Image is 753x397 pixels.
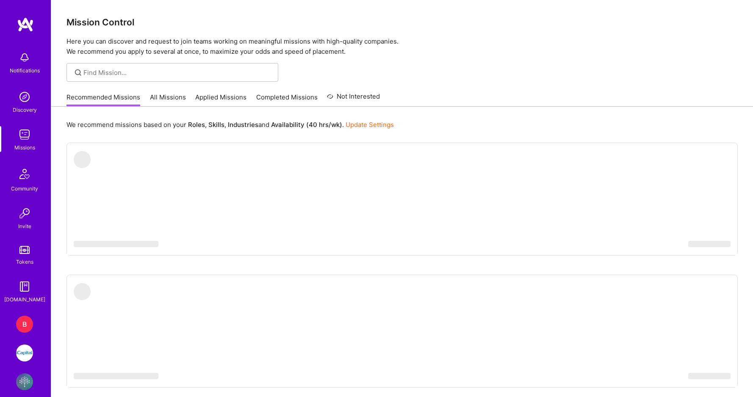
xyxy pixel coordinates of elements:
b: Roles [188,121,205,129]
a: Recommended Missions [66,93,140,107]
img: guide book [16,278,33,295]
img: Community [14,164,35,184]
div: Tokens [16,257,33,266]
img: iCapital: Build and maintain RESTful API [16,345,33,361]
img: Flowcarbon: AI Memory Company [16,373,33,390]
b: Availability (40 hrs/wk) [271,121,342,129]
input: Find Mission... [83,68,272,77]
b: Skills [208,121,224,129]
a: Not Interested [327,91,380,107]
div: Community [11,184,38,193]
a: Update Settings [346,121,394,129]
div: [DOMAIN_NAME] [4,295,45,304]
img: teamwork [16,126,33,143]
a: Completed Missions [256,93,318,107]
b: Industries [228,121,258,129]
a: Applied Missions [195,93,246,107]
p: We recommend missions based on your , , and . [66,120,394,129]
img: discovery [16,88,33,105]
img: bell [16,49,33,66]
a: iCapital: Build and maintain RESTful API [14,345,35,361]
div: Notifications [10,66,40,75]
img: logo [17,17,34,32]
div: Invite [18,222,31,231]
div: B [16,316,33,333]
img: tokens [19,246,30,254]
div: Discovery [13,105,37,114]
i: icon SearchGrey [73,68,83,77]
a: Flowcarbon: AI Memory Company [14,373,35,390]
div: Missions [14,143,35,152]
a: All Missions [150,93,186,107]
p: Here you can discover and request to join teams working on meaningful missions with high-quality ... [66,36,738,57]
a: B [14,316,35,333]
img: Invite [16,205,33,222]
h3: Mission Control [66,17,738,28]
